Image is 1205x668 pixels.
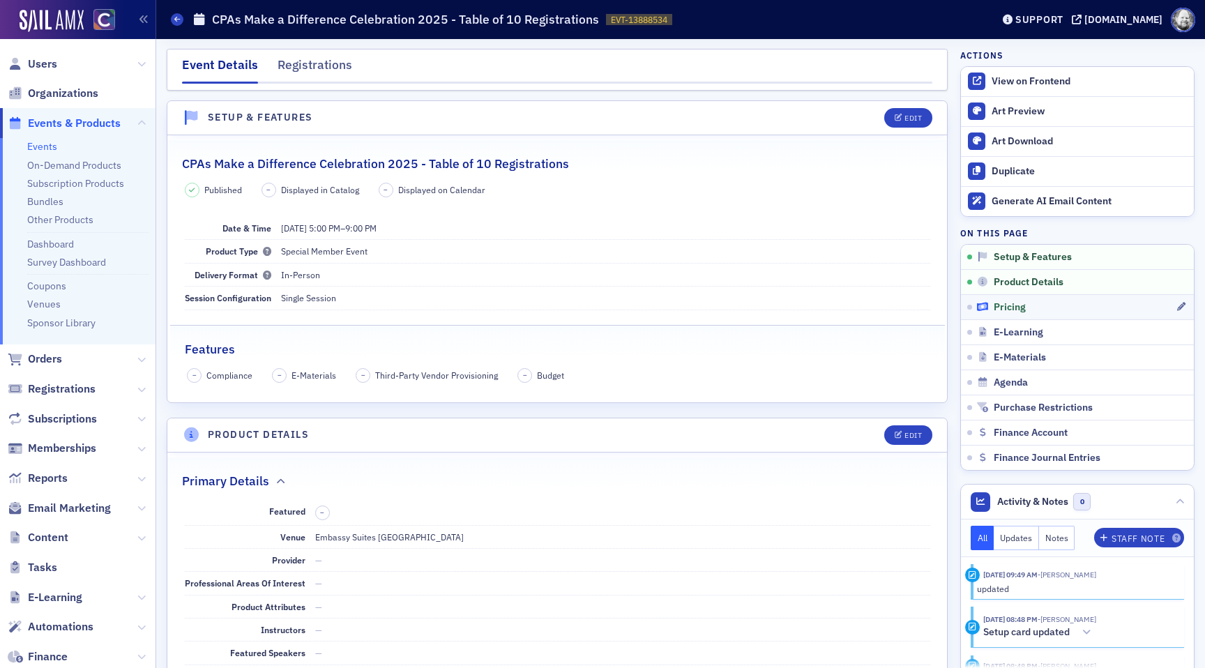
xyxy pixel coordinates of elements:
[994,427,1068,439] span: Finance Account
[1084,13,1162,26] div: [DOMAIN_NAME]
[204,183,242,196] span: Published
[994,526,1039,550] button: Updates
[8,501,111,516] a: Email Marketing
[315,647,322,658] span: —
[961,126,1194,156] a: Art Download
[281,269,320,280] span: In-Person
[222,222,271,234] span: Date & Time
[983,626,1070,639] h5: Setup card updated
[208,427,309,442] h4: Product Details
[185,340,235,358] h2: Features
[27,256,106,268] a: Survey Dashboard
[28,501,111,516] span: Email Marketing
[994,326,1043,339] span: E-Learning
[8,471,68,486] a: Reports
[884,108,932,128] button: Edit
[961,186,1194,216] button: Generate AI Email Content
[20,10,84,32] a: SailAMX
[182,56,258,84] div: Event Details
[278,370,282,380] span: –
[27,280,66,292] a: Coupons
[965,620,980,635] div: Activity
[361,370,365,380] span: –
[28,560,57,575] span: Tasks
[28,381,96,397] span: Registrations
[994,377,1028,389] span: Agenda
[272,554,305,565] span: Provider
[983,614,1038,624] time: 8/14/2025 08:48 PM
[182,472,269,490] h2: Primary Details
[27,317,96,329] a: Sponsor Library
[309,222,340,234] time: 5:00 PM
[315,601,322,612] span: —
[27,298,61,310] a: Venues
[997,494,1068,509] span: Activity & Notes
[8,351,62,367] a: Orders
[28,619,93,635] span: Automations
[281,222,377,234] span: –
[994,251,1072,264] span: Setup & Features
[8,619,93,635] a: Automations
[27,177,124,190] a: Subscription Products
[28,471,68,486] span: Reports
[904,432,922,439] div: Edit
[8,56,57,72] a: Users
[971,526,994,550] button: All
[8,86,98,101] a: Organizations
[960,49,1003,61] h4: Actions
[992,195,1187,208] div: Generate AI Email Content
[994,301,1026,314] span: Pricing
[8,116,121,131] a: Events & Products
[206,369,252,381] span: Compliance
[1072,15,1167,24] button: [DOMAIN_NAME]
[28,116,121,131] span: Events & Products
[27,159,121,172] a: On-Demand Products
[1073,493,1091,510] span: 0
[994,276,1063,289] span: Product Details
[266,185,271,195] span: –
[28,411,97,427] span: Subscriptions
[1038,614,1096,624] span: Tiffany Carson
[28,441,96,456] span: Memberships
[398,183,485,196] span: Displayed on Calendar
[269,506,305,517] span: Featured
[84,9,115,33] a: View Homepage
[611,14,667,26] span: EVT-13888534
[320,508,324,517] span: –
[992,165,1187,178] div: Duplicate
[28,649,68,665] span: Finance
[1039,526,1075,550] button: Notes
[93,9,115,31] img: SailAMX
[961,97,1194,126] a: Art Preview
[261,624,305,635] span: Instructors
[27,213,93,226] a: Other Products
[983,625,1096,640] button: Setup card updated
[1094,528,1184,547] button: Staff Note
[28,590,82,605] span: E-Learning
[8,530,68,545] a: Content
[28,56,57,72] span: Users
[375,369,498,381] span: Third-Party Vendor Provisioning
[291,369,336,381] span: E-Materials
[281,245,367,257] span: Special Member Event
[994,351,1046,364] span: E-Materials
[992,135,1187,148] div: Art Download
[8,590,82,605] a: E-Learning
[1015,13,1063,26] div: Support
[977,582,1174,595] div: updated
[994,402,1093,414] span: Purchase Restrictions
[185,292,271,303] span: Session Configuration
[992,105,1187,118] div: Art Preview
[8,381,96,397] a: Registrations
[8,411,97,427] a: Subscriptions
[8,649,68,665] a: Finance
[281,183,359,196] span: Displayed in Catalog
[182,155,569,173] h2: CPAs Make a Difference Celebration 2025 - Table of 10 Registrations
[904,114,922,122] div: Edit
[208,110,312,125] h4: Setup & Features
[281,222,307,234] span: [DATE]
[280,531,305,542] span: Venue
[27,195,63,208] a: Bundles
[230,647,305,658] span: Featured Speakers
[1038,570,1096,579] span: Lindsay Moore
